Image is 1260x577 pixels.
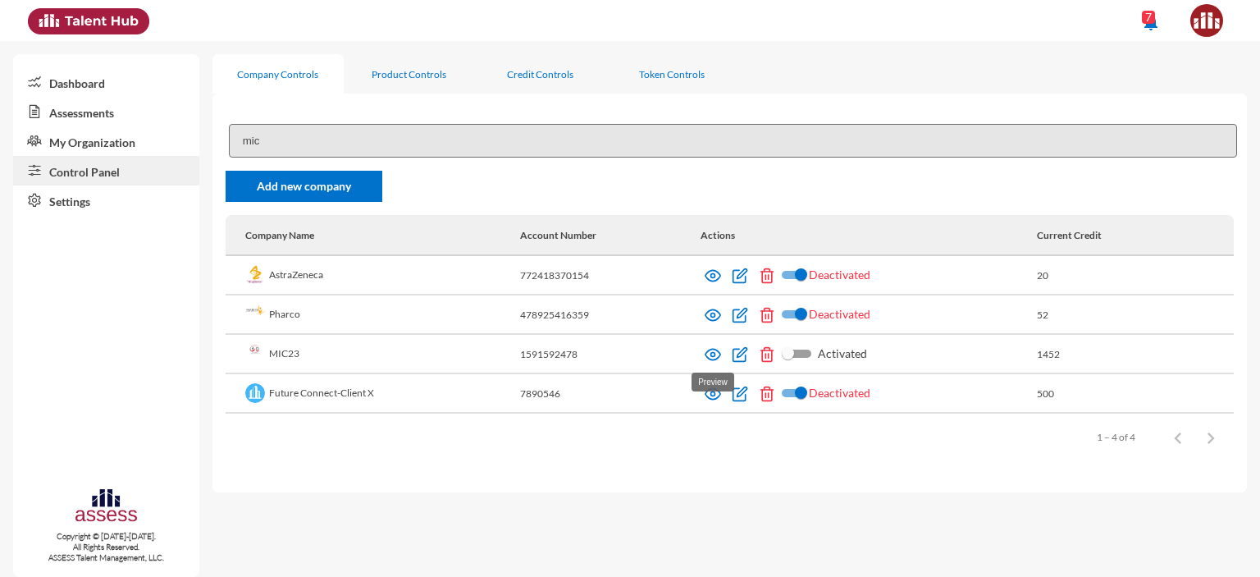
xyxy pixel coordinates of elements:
a: Settings [13,185,199,215]
div: Actions [701,229,735,241]
button: Next page [1194,420,1227,453]
td: 1452 [1037,335,1234,374]
td: 772418370154 [520,256,701,295]
p: Copyright © [DATE]-[DATE]. All Rights Reserved. ASSESS Talent Management, LLC. [13,531,199,563]
div: Actions [701,229,1037,241]
a: Control Panel [13,156,199,185]
td: MIC23 [226,335,520,374]
input: Search [229,124,1237,158]
button: Previous page [1162,420,1194,453]
span: Deactivated [809,383,870,403]
td: 478925416359 [520,295,701,335]
td: 7890546 [520,374,701,414]
a: Dashboard [13,67,199,97]
div: Credit Controls [507,68,573,80]
div: Token Controls [639,68,705,80]
img: assesscompany-logo.png [74,487,139,527]
a: Add new company [226,171,383,202]
td: 500 [1037,374,1234,414]
td: AstraZeneca [226,256,520,295]
div: 1 – 4 of 4 [1097,431,1135,443]
span: Activated [818,344,867,364]
span: Deactivated [809,305,870,324]
div: Current Credit [1037,229,1102,241]
div: Product Controls [372,68,446,80]
div: Company Name [245,229,520,241]
td: Pharco [226,295,520,335]
a: My Organization [13,126,199,156]
td: Future Connect-Client X [226,374,520,414]
td: 20 [1037,256,1234,295]
td: 1591592478 [520,335,701,374]
div: Company Controls [237,68,318,80]
div: Account Number [520,229,701,241]
div: Current Credit [1037,229,1214,241]
mat-icon: notifications [1141,12,1161,32]
td: 52 [1037,295,1234,335]
a: Assessments [13,97,199,126]
span: Deactivated [809,265,870,285]
div: Account Number [520,229,596,241]
div: Company Name [245,229,314,241]
div: 7 [1142,11,1155,24]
